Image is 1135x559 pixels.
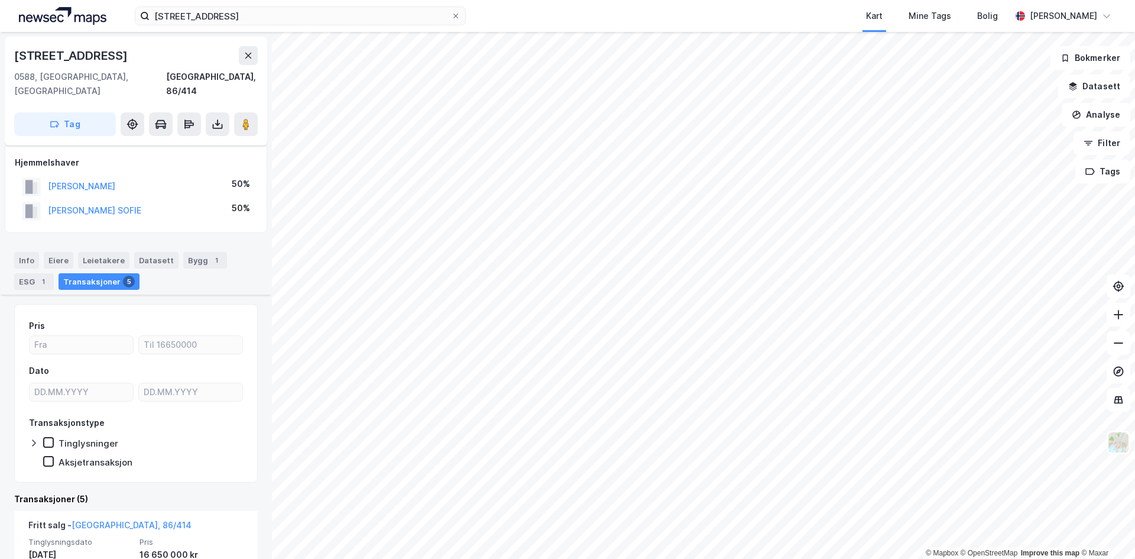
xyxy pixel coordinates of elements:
[14,112,116,136] button: Tag
[1107,431,1130,454] img: Z
[166,70,258,98] div: [GEOGRAPHIC_DATA], 86/414
[1062,103,1130,127] button: Analyse
[19,7,106,25] img: logo.a4113a55bc3d86da70a041830d287a7e.svg
[139,383,242,401] input: DD.MM.YYYY
[78,252,129,269] div: Leietakere
[1075,160,1130,183] button: Tags
[29,364,49,378] div: Dato
[28,518,192,537] div: Fritt salg -
[59,273,140,290] div: Transaksjoner
[14,70,166,98] div: 0588, [GEOGRAPHIC_DATA], [GEOGRAPHIC_DATA]
[150,7,451,25] input: Søk på adresse, matrikkel, gårdeiere, leietakere eller personer
[123,276,135,287] div: 5
[139,336,242,354] input: Til 16650000
[37,276,49,287] div: 1
[1076,502,1135,559] div: Kontrollprogram for chat
[866,9,883,23] div: Kart
[961,549,1018,557] a: OpenStreetMap
[1050,46,1130,70] button: Bokmerker
[14,252,39,269] div: Info
[1058,75,1130,98] button: Datasett
[232,201,250,215] div: 50%
[977,9,998,23] div: Bolig
[926,549,958,557] a: Mapbox
[14,46,130,65] div: [STREET_ADDRESS]
[14,273,54,290] div: ESG
[134,252,179,269] div: Datasett
[140,537,244,547] span: Pris
[1021,549,1079,557] a: Improve this map
[28,537,132,547] span: Tinglysningsdato
[15,156,257,170] div: Hjemmelshaver
[44,252,73,269] div: Eiere
[30,383,133,401] input: DD.MM.YYYY
[1074,131,1130,155] button: Filter
[1030,9,1097,23] div: [PERSON_NAME]
[232,177,250,191] div: 50%
[72,520,192,530] a: [GEOGRAPHIC_DATA], 86/414
[183,252,227,269] div: Bygg
[909,9,951,23] div: Mine Tags
[30,336,133,354] input: Fra
[14,492,258,506] div: Transaksjoner (5)
[59,457,132,468] div: Aksjetransaksjon
[59,438,118,449] div: Tinglysninger
[29,416,105,430] div: Transaksjonstype
[29,319,45,333] div: Pris
[1076,502,1135,559] iframe: Chat Widget
[210,254,222,266] div: 1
